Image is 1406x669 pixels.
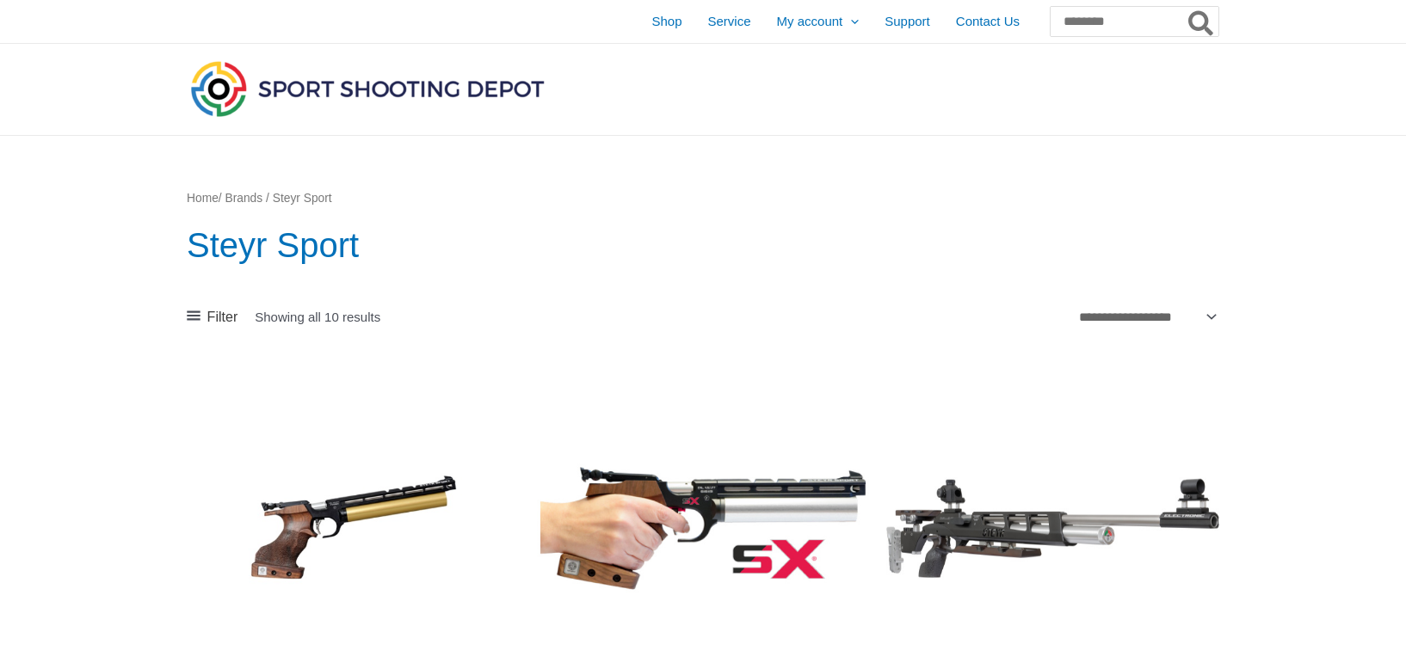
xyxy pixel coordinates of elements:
[187,221,1219,269] h1: Steyr Sport
[187,192,219,205] a: Home
[207,304,238,330] span: Filter
[1185,7,1218,36] button: Search
[187,187,1219,210] nav: Breadcrumb
[187,304,237,330] a: Filter
[1072,304,1219,329] select: Shop order
[187,57,548,120] img: Sport Shooting Depot
[255,310,380,323] p: Showing all 10 results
